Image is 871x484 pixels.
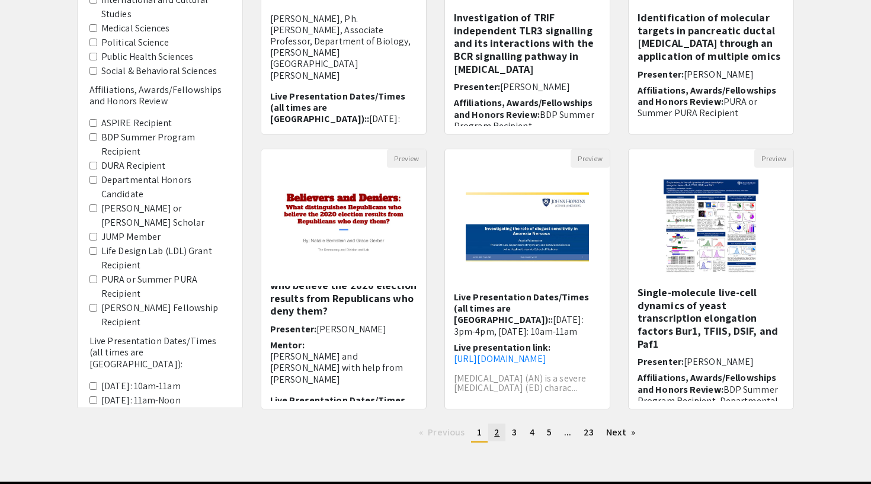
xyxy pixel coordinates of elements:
[9,431,50,475] iframe: Chat
[316,323,386,335] span: [PERSON_NAME]
[101,173,230,201] label: Departmental Honors Candidate
[600,424,641,441] a: Next page
[477,426,482,438] span: 1
[101,159,165,173] label: DURA Recipient
[101,408,174,422] label: [DATE]: 1pm-2pm
[387,149,426,168] button: Preview
[754,149,793,168] button: Preview
[454,341,550,354] span: Live presentation link:
[89,335,230,370] h6: Live Presentation Dates/Times (all times are [GEOGRAPHIC_DATA]):
[261,175,426,278] img: <p><strong style="color: rgb(0, 0, 0);">Believers and Deniers</strong><span style="color: rgb(0, ...
[512,426,517,438] span: 3
[638,371,776,395] span: Affiliations, Awards/Fellowships and Honors Review:
[454,352,546,365] a: [URL][DOMAIN_NAME]
[584,426,594,438] span: 23
[101,21,170,36] label: Medical Sciences
[454,11,601,75] h5: Investigation of TRIF independent TLR3 signalling and its interactions with the BCR signalling pa...
[101,393,181,408] label: [DATE]: 11am-Noon
[261,149,427,409] div: Open Presentation <p><strong style="color: rgb(0, 0, 0);">Believers and Deniers</strong><span sty...
[270,339,305,351] span: Mentor:
[270,241,417,318] h5: Believers and [PERSON_NAME]: What distinguishes Republicans who believe the 2020 election results...
[454,168,600,286] img: <p>Investigating the role of disgust sensitivity in Anorexia Nervosa</p>
[428,426,465,438] span: Previous
[638,356,784,367] h6: Presenter:
[101,130,230,159] label: BDP Summer Program Recipient
[494,426,499,438] span: 2
[638,123,672,135] span: Mentor:
[684,68,754,81] span: [PERSON_NAME]
[638,69,784,80] h6: Presenter:
[454,291,589,326] span: Live Presentation Dates/Times (all times are [GEOGRAPHIC_DATA])::
[684,355,754,368] span: [PERSON_NAME]
[101,64,217,78] label: Social & Behavioral Sciences
[454,108,594,132] span: BDP Summer Program Recipient
[638,95,758,119] span: PURA or Summer PURA Recipient
[500,81,570,93] span: [PERSON_NAME]
[101,36,169,50] label: Political Science
[571,149,610,168] button: Preview
[652,168,770,286] img: <p>Single-molecule live-cell dynamics of yeast transcription elongation factors Bur1, TFIIS, DSIF...
[101,230,161,244] label: JUMP Member
[89,84,230,107] h6: Affiliations, Awards/Fellowships and Honors Review
[270,13,417,81] p: [PERSON_NAME], Ph.[PERSON_NAME], Associate Professor, Department of Biology, [PERSON_NAME][GEOGRA...
[101,379,181,393] label: [DATE]: 10am-11am
[101,244,230,273] label: Life Design Lab (LDL) Grant Recipient
[454,97,593,120] span: Affiliations, Awards/Fellowships and Honors Review:
[101,273,230,301] label: PURA or Summer PURA Recipient
[101,301,230,329] label: [PERSON_NAME] Fellowship Recipient
[270,323,417,335] h6: Presenter:
[564,426,571,438] span: ...
[454,372,586,394] span: [MEDICAL_DATA] (AN) is a severe [MEDICAL_DATA] (ED) charac...
[638,11,784,62] h5: Identification of molecular targets in pancreatic ductal [MEDICAL_DATA] through an application of...
[454,313,584,337] span: [DATE]: 3pm-4pm, [DATE]: 10am-11am
[628,149,794,409] div: Open Presentation <p>Single-molecule live-cell dynamics of yeast transcription elongation factors...
[101,50,193,64] label: Public Health Sciences
[444,149,610,409] div: Open Presentation <p>Investigating the role of disgust sensitivity in Anorexia Nervosa</p>
[101,116,172,130] label: ASPIRE Recipient
[261,424,794,443] ul: Pagination
[638,84,776,108] span: Affiliations, Awards/Fellowships and Honors Review:
[454,81,601,92] h6: Presenter:
[530,426,534,438] span: 4
[270,394,405,429] span: Live Presentation Dates/Times (all times are [GEOGRAPHIC_DATA])::
[101,201,230,230] label: [PERSON_NAME] or [PERSON_NAME] Scholar
[547,426,552,438] span: 5
[270,90,405,125] span: Live Presentation Dates/Times (all times are [GEOGRAPHIC_DATA])::
[270,113,400,136] span: [DATE]: 7pm-8pm, [DATE]: 10am-11am
[270,351,417,385] p: [PERSON_NAME] and [PERSON_NAME] with help from [PERSON_NAME]
[638,286,784,350] h5: Single-molecule live-cell dynamics of yeast transcription elongation factors Bur1, TFIIS, DSIF, a...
